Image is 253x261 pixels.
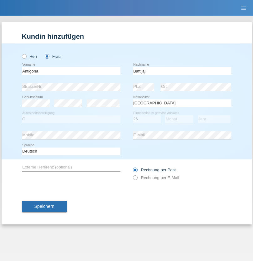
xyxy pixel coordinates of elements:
button: Speichern [22,201,67,213]
input: Rechnung per Post [133,168,137,175]
label: Rechnung per E-Mail [133,175,179,180]
label: Frau [45,54,61,59]
input: Herr [22,54,26,58]
input: Rechnung per E-Mail [133,175,137,183]
span: Speichern [34,204,54,209]
input: Frau [45,54,49,58]
label: Herr [22,54,38,59]
i: menu [240,5,247,11]
label: Rechnung per Post [133,168,176,172]
h1: Kundin hinzufügen [22,33,231,40]
a: menu [237,6,250,10]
